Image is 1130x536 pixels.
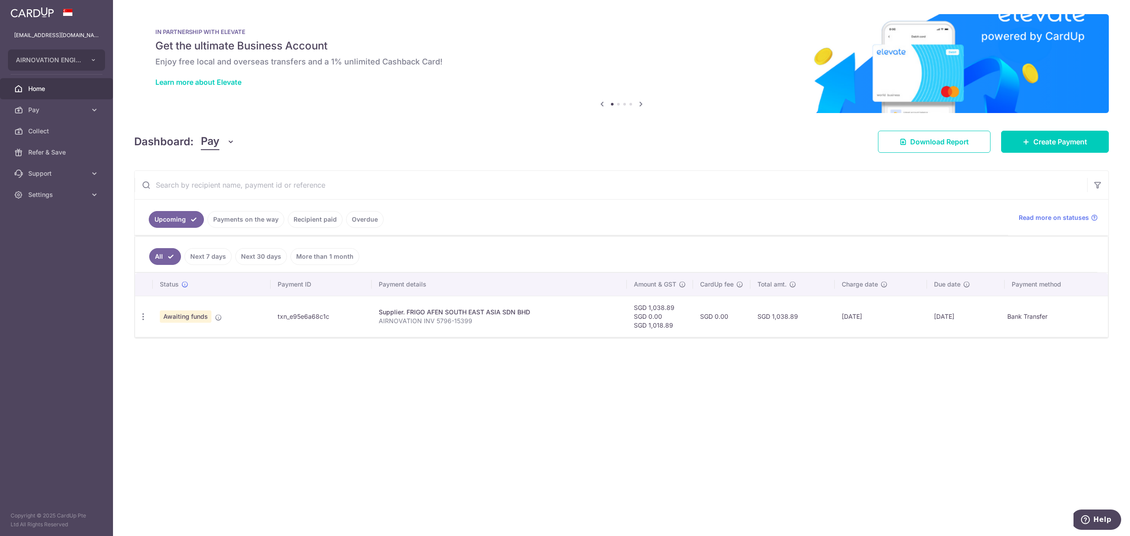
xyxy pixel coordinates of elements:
span: Refer & Save [28,148,87,157]
span: translation missing: en.dashboard.dashboard_payments_table.bank_transfer [1007,313,1047,321]
input: Search by recipient name, payment id or reference [135,171,1087,199]
a: Next 7 days [185,248,232,265]
span: Due date [934,280,960,289]
span: Status [160,280,179,289]
span: Pay [28,106,87,114]
p: AIRNOVATION INV 5796-15399 [379,317,620,325]
h5: Get the ultimate Business Account [155,39,1088,53]
a: Download Report [878,131,991,153]
span: Home [28,84,87,93]
a: Read more on statuses [1019,213,1098,222]
td: [DATE] [927,296,1005,337]
span: Settings [28,190,87,199]
td: txn_e95e6a68c1c [271,296,372,337]
span: Download Report [910,136,969,147]
span: Total amt. [757,280,787,289]
a: Overdue [346,211,384,228]
td: SGD 1,038.89 SGD 0.00 SGD 1,018.89 [627,296,693,337]
img: CardUp [11,7,54,18]
button: Pay [201,133,235,150]
button: AIRNOVATION ENGINEERING PTE. LTD. [8,49,105,71]
td: [DATE] [835,296,927,337]
a: Recipient paid [288,211,343,228]
span: Pay [201,133,219,150]
a: Upcoming [149,211,204,228]
p: [EMAIL_ADDRESS][DOMAIN_NAME] [14,31,99,40]
a: All [149,248,181,265]
a: Payments on the way [207,211,284,228]
span: Charge date [842,280,878,289]
td: SGD 1,038.89 [750,296,835,337]
a: Learn more about Elevate [155,78,241,87]
h6: Enjoy free local and overseas transfers and a 1% unlimited Cashback Card! [155,57,1088,67]
span: Awaiting funds [160,310,211,323]
th: Payment details [372,273,627,296]
h4: Dashboard: [134,134,194,150]
a: Create Payment [1001,131,1109,153]
th: Payment ID [271,273,372,296]
span: Read more on statuses [1019,213,1089,222]
div: Supplier. FRIGO AFEN SOUTH EAST ASIA SDN BHD [379,308,620,317]
td: SGD 0.00 [693,296,750,337]
span: Create Payment [1033,136,1087,147]
span: CardUp fee [700,280,734,289]
img: Renovation banner [134,14,1109,113]
iframe: Opens a widget where you can find more information [1073,510,1121,532]
a: More than 1 month [290,248,359,265]
span: Amount & GST [634,280,676,289]
th: Payment method [1005,273,1108,296]
span: Support [28,169,87,178]
a: Next 30 days [235,248,287,265]
p: IN PARTNERSHIP WITH ELEVATE [155,28,1088,35]
span: Collect [28,127,87,136]
span: AIRNOVATION ENGINEERING PTE. LTD. [16,56,81,64]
